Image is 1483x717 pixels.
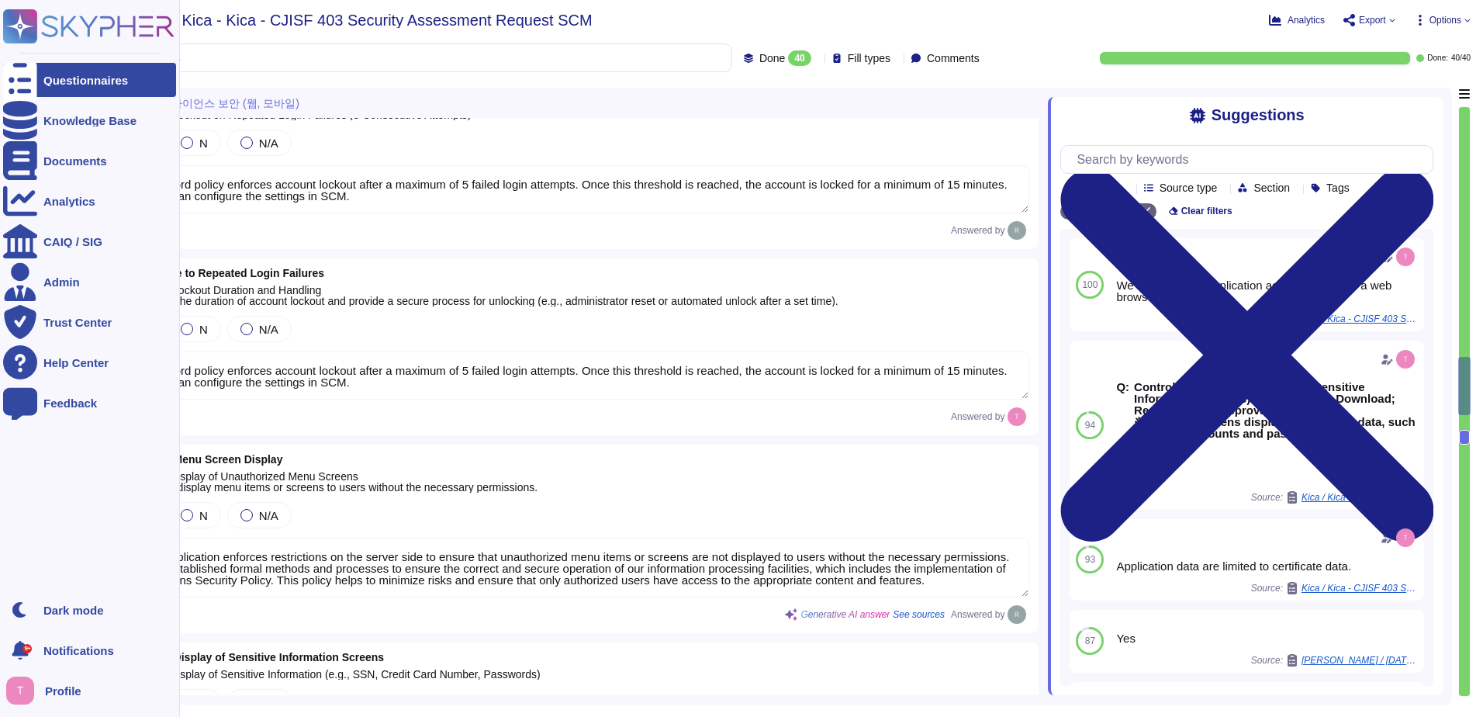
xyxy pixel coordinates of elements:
[259,323,278,336] span: N/A
[3,265,176,299] a: Admin
[3,184,176,218] a: Analytics
[1008,605,1026,624] img: user
[3,386,176,420] a: Feedback
[61,44,731,71] input: Search by keywords
[1085,636,1095,646] span: 87
[130,651,385,663] span: Restrict Display of Sensitive Information Screens
[199,509,208,522] span: N
[3,63,176,97] a: Questionnaires
[130,668,541,681] span: Restrict Display of Sensitive Information (e.g., SSN, Credit Card Number, Passwords)
[3,674,45,708] button: user
[800,610,890,619] span: Generative AI answer
[43,74,128,86] div: Questionnaires
[199,137,208,150] span: N
[893,610,945,619] span: See sources
[951,412,1004,421] span: Answered by
[1288,16,1325,25] span: Analytics
[1085,421,1095,430] span: 94
[1251,654,1418,667] span: Source:
[1069,146,1433,173] input: Search by keywords
[1427,54,1448,62] span: Done:
[22,644,32,653] div: 9+
[3,305,176,339] a: Trust Center
[951,226,1004,235] span: Answered by
[43,397,97,409] div: Feedback
[1302,656,1418,665] span: [PERSON_NAME] / [DATE] [PERSON_NAME] Security doc
[130,267,325,279] span: Response to Repeated Login Failures
[1008,221,1026,240] img: user
[43,196,95,207] div: Analytics
[1082,280,1098,289] span: 100
[1116,632,1418,644] div: Yes
[130,453,283,466] span: Restrict Menu Screen Display
[1269,14,1325,26] button: Analytics
[43,317,112,328] div: Trust Center
[6,677,34,705] img: user
[105,165,1029,213] textarea: Our password policy enforces account lockout after a maximum of 5 failed login attempts. Once thi...
[182,12,593,28] span: Kica - Kica - CJISF 403 Security Assessment Request SCM
[105,352,1029,400] textarea: Our password policy enforces account lockout after a maximum of 5 failed login attempts. Once thi...
[3,224,176,258] a: CAIQ / SIG
[130,284,838,307] span: Account Lockout Duration and Handling ※ Define the duration of account lockout and provide a secu...
[130,470,538,494] span: Restrict Display of Unauthorized Menu Screens ※ Do not display menu items or screens to users wit...
[43,604,104,616] div: Dark mode
[1396,248,1415,266] img: user
[45,685,81,697] span: Profile
[43,236,102,248] div: CAIQ / SIG
[1396,528,1415,547] img: user
[848,53,890,64] span: Fill types
[3,103,176,137] a: Knowledge Base
[3,345,176,379] a: Help Center
[759,53,785,64] span: Done
[1396,350,1415,369] img: user
[105,538,1029,597] textarea: Yes, our application enforces restrictions on the server side to ensure that unauthorized menu it...
[1359,16,1386,25] span: Export
[1085,555,1095,564] span: 93
[259,509,278,522] span: N/A
[951,610,1004,619] span: Answered by
[43,645,114,656] span: Notifications
[43,155,107,167] div: Documents
[43,357,109,369] div: Help Center
[1429,16,1461,25] span: Options
[927,53,980,64] span: Comments
[1008,407,1026,426] img: user
[199,323,208,336] span: N
[71,98,299,109] span: 4.1 대내 시스템 컴플라이언스 보안 (웹, 모바일)
[1451,54,1471,62] span: 40 / 40
[788,50,811,66] div: 40
[3,144,176,178] a: Documents
[259,137,278,150] span: N/A
[43,115,137,126] div: Knowledge Base
[43,276,80,288] div: Admin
